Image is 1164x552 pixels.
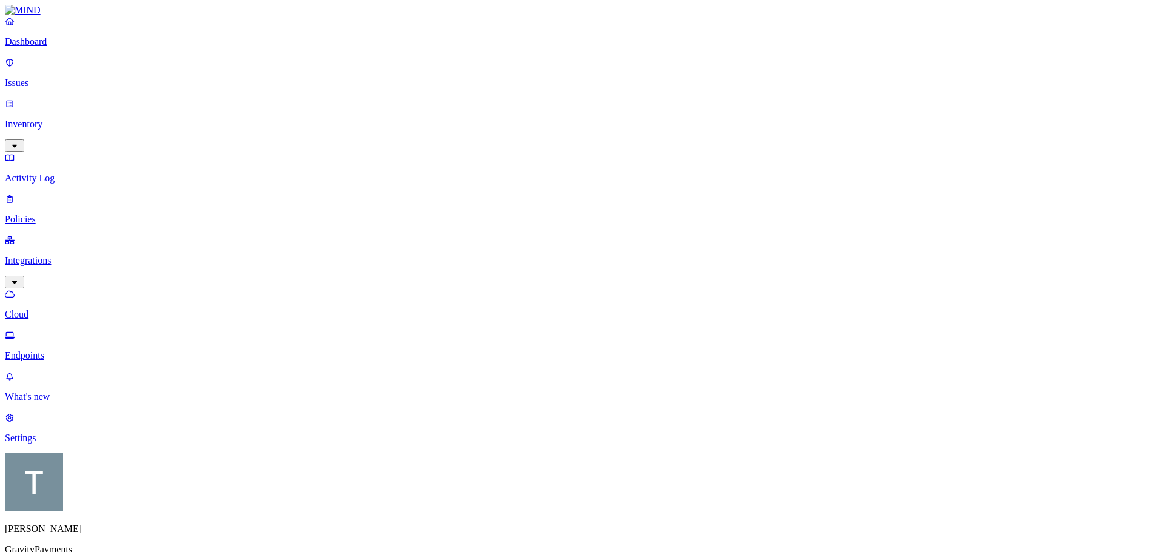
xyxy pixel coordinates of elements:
p: Dashboard [5,36,1159,47]
a: Cloud [5,288,1159,320]
p: Issues [5,78,1159,88]
p: What's new [5,391,1159,402]
img: MIND [5,5,41,16]
a: Endpoints [5,330,1159,361]
p: Policies [5,214,1159,225]
p: Settings [5,433,1159,444]
a: Integrations [5,234,1159,287]
p: Cloud [5,309,1159,320]
a: Issues [5,57,1159,88]
img: Tim Rasmussen [5,453,63,511]
a: Policies [5,193,1159,225]
a: MIND [5,5,1159,16]
a: Inventory [5,98,1159,150]
a: Dashboard [5,16,1159,47]
p: Activity Log [5,173,1159,184]
a: What's new [5,371,1159,402]
p: Endpoints [5,350,1159,361]
p: Inventory [5,119,1159,130]
a: Settings [5,412,1159,444]
a: Activity Log [5,152,1159,184]
p: Integrations [5,255,1159,266]
p: [PERSON_NAME] [5,524,1159,534]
